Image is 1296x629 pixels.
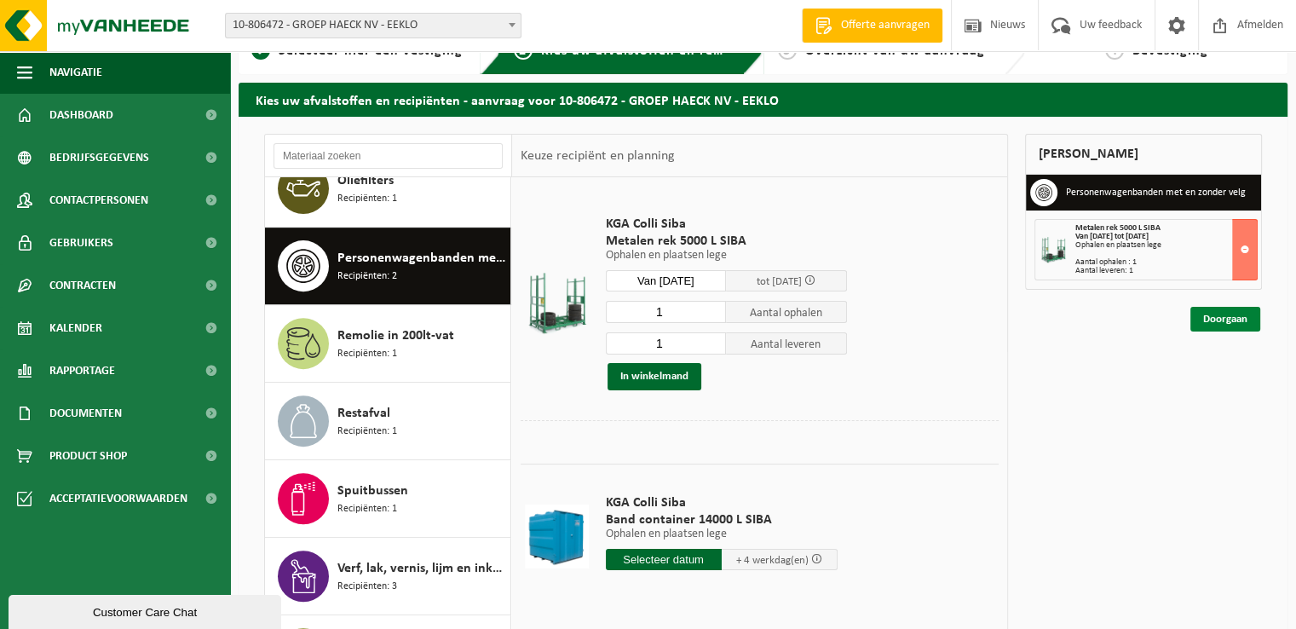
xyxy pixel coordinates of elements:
[274,143,503,169] input: Materiaal zoeken
[606,216,847,233] span: KGA Colli Siba
[49,392,122,435] span: Documenten
[49,349,115,392] span: Rapportage
[49,222,113,264] span: Gebruikers
[265,538,511,615] button: Verf, lak, vernis, lijm en inkt, industrieel in kleinverpakking Recipiënten: 3
[265,460,511,538] button: Spuitbussen Recipiënten: 1
[757,276,802,287] span: tot [DATE]
[265,305,511,383] button: Remolie in 200lt-vat Recipiënten: 1
[49,136,149,179] span: Bedrijfsgegevens
[1075,241,1257,250] div: Ophalen en plaatsen lege
[239,83,1287,116] h2: Kies uw afvalstoffen en recipiënten - aanvraag voor 10-806472 - GROEP HAECK NV - EEKLO
[736,555,809,566] span: + 4 werkdag(en)
[608,363,701,390] button: In winkelmand
[49,94,113,136] span: Dashboard
[265,228,511,305] button: Personenwagenbanden met en zonder velg Recipiënten: 2
[606,270,727,291] input: Selecteer datum
[512,135,683,177] div: Keuze recipiënt en planning
[1075,267,1257,275] div: Aantal leveren: 1
[49,264,116,307] span: Contracten
[726,301,847,323] span: Aantal ophalen
[337,346,397,362] span: Recipiënten: 1
[337,326,454,346] span: Remolie in 200lt-vat
[606,233,847,250] span: Metalen rek 5000 L SIBA
[49,179,148,222] span: Contactpersonen
[337,501,397,517] span: Recipiënten: 1
[606,494,838,511] span: KGA Colli Siba
[1075,232,1149,241] strong: Van [DATE] tot [DATE]
[606,549,722,570] input: Selecteer datum
[337,403,390,424] span: Restafval
[226,14,521,38] span: 10-806472 - GROEP HAECK NV - EEKLO
[9,591,285,629] iframe: chat widget
[49,435,127,477] span: Product Shop
[337,579,397,595] span: Recipiënten: 3
[337,191,397,207] span: Recipiënten: 1
[606,511,838,528] span: Band container 14000 L SIBA
[49,307,102,349] span: Kalender
[1190,307,1260,332] a: Doorgaan
[726,332,847,355] span: Aantal leveren
[265,150,511,228] button: Oliefilters Recipiënten: 1
[1075,223,1161,233] span: Metalen rek 5000 L SIBA
[337,424,397,440] span: Recipiënten: 1
[49,477,187,520] span: Acceptatievoorwaarden
[837,17,934,34] span: Offerte aanvragen
[337,170,394,191] span: Oliefilters
[337,268,397,285] span: Recipiënten: 2
[802,9,942,43] a: Offerte aanvragen
[1075,258,1257,267] div: Aantal ophalen : 1
[1066,179,1246,206] h3: Personenwagenbanden met en zonder velg
[337,481,408,501] span: Spuitbussen
[606,250,847,262] p: Ophalen en plaatsen lege
[606,528,838,540] p: Ophalen en plaatsen lege
[225,13,521,38] span: 10-806472 - GROEP HAECK NV - EEKLO
[337,248,506,268] span: Personenwagenbanden met en zonder velg
[265,383,511,460] button: Restafval Recipiënten: 1
[1025,134,1262,175] div: [PERSON_NAME]
[337,558,506,579] span: Verf, lak, vernis, lijm en inkt, industrieel in kleinverpakking
[49,51,102,94] span: Navigatie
